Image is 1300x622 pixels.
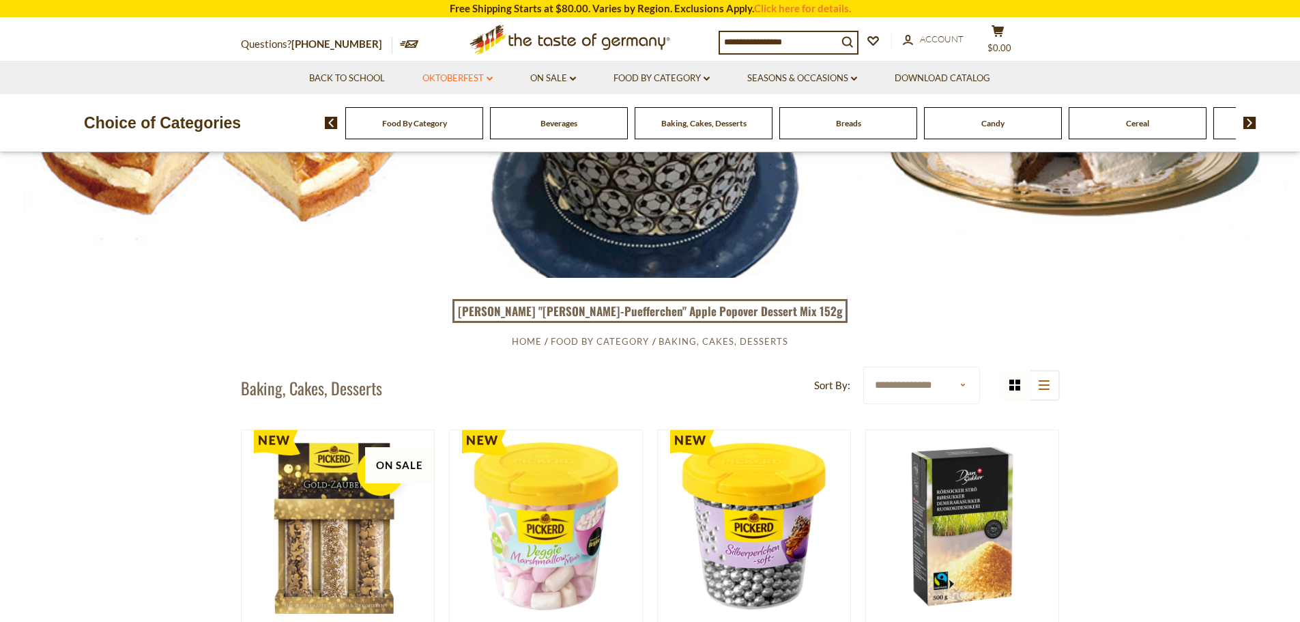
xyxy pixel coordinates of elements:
[309,71,385,86] a: Back to School
[659,336,788,347] a: Baking, Cakes, Desserts
[241,378,382,398] h1: Baking, Cakes, Desserts
[540,118,577,128] a: Beverages
[903,32,964,47] a: Account
[661,118,747,128] a: Baking, Cakes, Desserts
[422,71,493,86] a: Oktoberfest
[747,71,857,86] a: Seasons & Occasions
[754,2,851,14] a: Click here for details.
[512,336,542,347] a: Home
[613,71,710,86] a: Food By Category
[836,118,861,128] a: Breads
[551,336,649,347] a: Food By Category
[291,38,382,50] a: [PHONE_NUMBER]
[241,36,392,53] p: Questions?
[452,299,848,324] a: [PERSON_NAME] "[PERSON_NAME]-Puefferchen" Apple Popover Dessert Mix 152g
[895,71,990,86] a: Download Catalog
[325,117,338,129] img: previous arrow
[814,377,850,394] label: Sort By:
[920,33,964,44] span: Account
[981,118,1005,128] a: Candy
[978,25,1019,59] button: $0.00
[530,71,576,86] a: On Sale
[987,42,1011,53] span: $0.00
[1243,117,1256,129] img: next arrow
[382,118,447,128] a: Food By Category
[1126,118,1149,128] a: Cereal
